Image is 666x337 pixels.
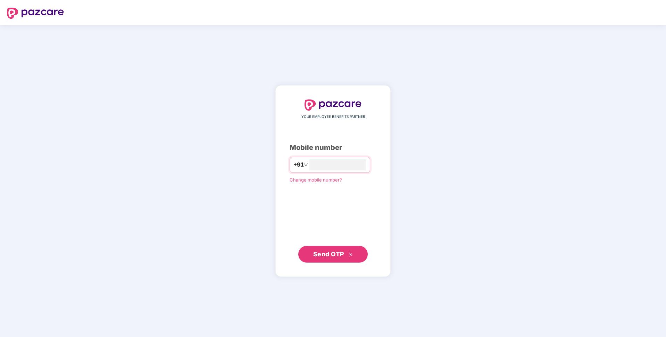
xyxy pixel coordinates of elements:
[304,163,308,167] span: down
[7,8,64,19] img: logo
[301,114,365,120] span: YOUR EMPLOYEE BENEFITS PARTNER
[293,160,304,169] span: +91
[313,250,344,258] span: Send OTP
[290,177,342,183] a: Change mobile number?
[298,246,368,263] button: Send OTPdouble-right
[305,99,361,111] img: logo
[349,252,353,257] span: double-right
[290,142,376,153] div: Mobile number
